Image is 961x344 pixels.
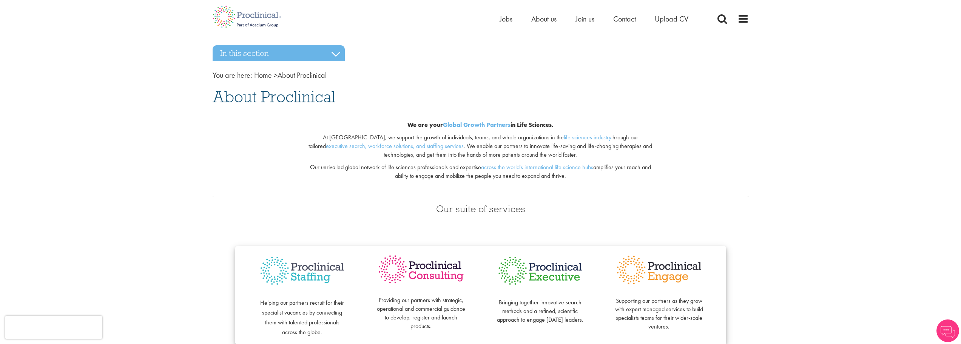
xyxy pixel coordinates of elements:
[500,14,512,24] a: Jobs
[655,14,688,24] a: Upload CV
[481,163,593,171] a: across the world's international life science hubs
[213,45,345,61] h3: In this section
[564,133,611,141] a: life sciences industry
[213,204,749,214] h3: Our suite of services
[531,14,557,24] a: About us
[254,70,327,80] span: About Proclinical
[615,288,703,331] p: Supporting our partners as they grow with expert managed services to build specialists teams for ...
[213,70,252,80] span: You are here:
[496,290,585,324] p: Bringing together innovative search methods and a refined, scientific approach to engage [DATE] l...
[326,142,464,150] a: executive search, workforce solutions, and staffing services
[936,319,959,342] img: Chatbot
[407,121,554,129] b: We are your in Life Sciences.
[213,86,335,107] span: About Proclinical
[377,288,466,331] p: Providing our partners with strategic, operational and commercial guidance to develop, register a...
[613,14,636,24] a: Contact
[260,299,344,336] span: Helping our partners recruit for their specialist vacancies by connecting them with talented prof...
[443,121,511,129] a: Global Growth Partners
[304,163,657,180] p: Our unrivalled global network of life sciences professionals and expertise amplifies your reach a...
[258,254,347,288] img: Proclinical Staffing
[304,133,657,159] p: At [GEOGRAPHIC_DATA], we support the growth of individuals, teams, and whole organizations in the...
[254,70,272,80] a: breadcrumb link to Home
[5,316,102,339] iframe: reCAPTCHA
[615,254,703,286] img: Proclinical Engage
[496,254,585,288] img: Proclinical Executive
[274,70,278,80] span: >
[575,14,594,24] a: Join us
[377,254,466,285] img: Proclinical Consulting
